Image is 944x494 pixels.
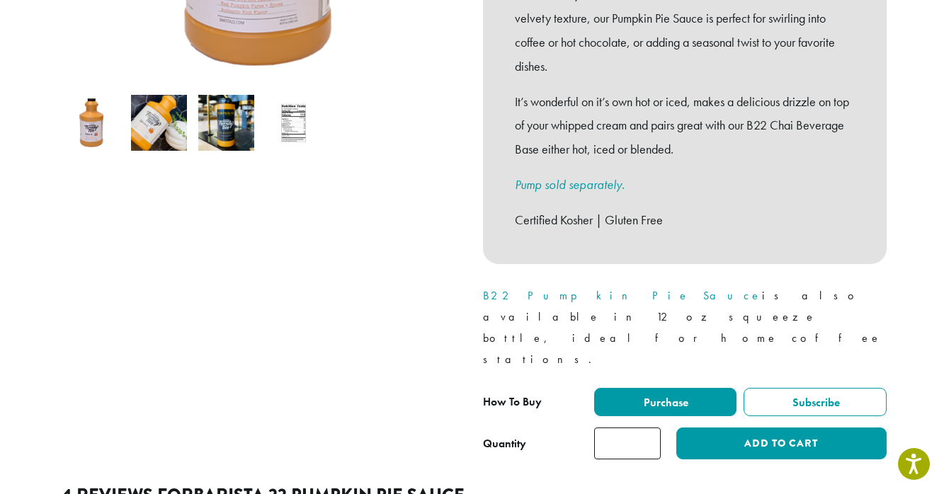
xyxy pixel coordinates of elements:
[483,288,762,303] a: B22 Pumpkin Pie Sauce
[515,176,625,193] a: Pump sold separately.
[594,427,661,459] input: Product quantity
[483,285,887,370] p: is also available in 12 oz squeeze bottle, ideal for home coffee stations.
[676,427,886,459] button: Add to cart
[642,395,688,410] span: Purchase
[131,95,187,151] img: Barista 22 Pumpkin Pie Sauce - Image 2
[790,395,840,410] span: Subscribe
[483,394,542,409] span: How To Buy
[515,90,855,161] p: It’s wonderful on it’s own hot or iced, makes a delicious drizzle on top of your whipped cream an...
[198,95,254,151] img: Barista 22 Pumpkin Pie Sauce - Image 3
[515,208,855,232] p: Certified Kosher | Gluten Free
[266,95,322,151] img: Barista 22 Pumpkin Pie Sauce - Image 4
[483,435,526,452] div: Quantity
[64,95,120,151] img: Barista 22 Pumpkin Pie Sauce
